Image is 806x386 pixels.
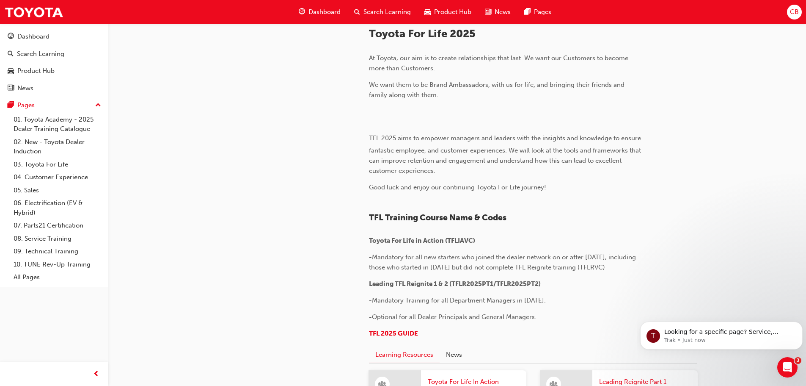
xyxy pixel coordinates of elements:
[17,66,55,76] div: Product Hub
[8,67,14,75] span: car-icon
[4,3,63,22] img: Trak
[369,313,372,321] span: -
[369,297,372,304] span: -
[3,27,105,97] button: DashboardSearch LearningProduct HubNews
[369,253,372,261] span: -
[8,85,14,92] span: news-icon
[369,253,638,271] span: Mandatory for all new starters who joined the dealer network on or after [DATE], including those ...
[424,7,431,17] span: car-icon
[534,7,551,17] span: Pages
[524,7,531,17] span: pages-icon
[372,297,546,304] span: Mandatory Training for all Department Managers in [DATE].
[292,3,347,21] a: guage-iconDashboard
[369,54,630,72] span: At Toyota, our aim is to create relationships that last. We want our Customers to become more tha...
[17,32,50,42] div: Dashboard
[369,237,475,244] span: Toyota For Life in Action (TFLIAVC)
[10,136,105,158] a: 02. New - Toyota Dealer Induction
[299,7,305,17] span: guage-icon
[10,271,105,284] a: All Pages
[10,245,105,258] a: 09. Technical Training
[787,5,802,19] button: CB
[369,280,541,288] span: Leading TFL Reignite 1 & 2 (TFLR2025PT1/TFLR2025PT2)
[93,369,99,380] span: prev-icon
[369,213,506,222] span: TFL Training Course Name & Codes
[369,81,626,99] span: We want them to be Brand Ambassadors, with us for life, and bringing their friends and family alo...
[418,3,478,21] a: car-iconProduct Hub
[434,7,471,17] span: Product Hub
[485,7,491,17] span: news-icon
[8,102,14,109] span: pages-icon
[363,7,411,17] span: Search Learning
[354,7,360,17] span: search-icon
[10,219,105,232] a: 07. Parts21 Certification
[10,113,105,136] a: 01. Toyota Academy - 2025 Dealer Training Catalogue
[777,357,798,378] iframe: Intercom live chat
[795,357,801,364] span: 3
[10,184,105,197] a: 05. Sales
[3,81,105,96] a: News
[369,330,418,337] a: TFL 2025 GUIDE
[308,7,341,17] span: Dashboard
[3,97,105,113] button: Pages
[10,197,105,219] a: 06. Electrification (EV & Hybrid)
[440,347,468,363] button: News
[17,83,33,93] div: News
[3,29,105,44] a: Dashboard
[517,3,558,21] a: pages-iconPages
[790,7,799,17] span: CB
[369,134,643,175] span: TFL 2025 aims to empower managers and leaders with the insights and knowledge to ensure fantastic...
[495,7,511,17] span: News
[3,63,105,79] a: Product Hub
[8,50,14,58] span: search-icon
[372,313,536,321] span: Optional for all Dealer Principals and General Managers.
[369,347,440,364] button: Learning Resources
[369,183,546,191] span: Good luck and enjoy our continuing Toyota For Life journey!
[10,258,105,271] a: 10. TUNE Rev-Up Training
[478,3,517,21] a: news-iconNews
[10,232,105,245] a: 08. Service Training
[347,3,418,21] a: search-iconSearch Learning
[8,33,14,41] span: guage-icon
[17,49,64,59] div: Search Learning
[369,27,476,40] span: Toyota For Life 2025
[10,158,105,171] a: 03. Toyota For Life
[637,304,806,363] iframe: Intercom notifications message
[10,171,105,184] a: 04. Customer Experience
[95,100,101,111] span: up-icon
[3,46,105,62] a: Search Learning
[17,100,35,110] div: Pages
